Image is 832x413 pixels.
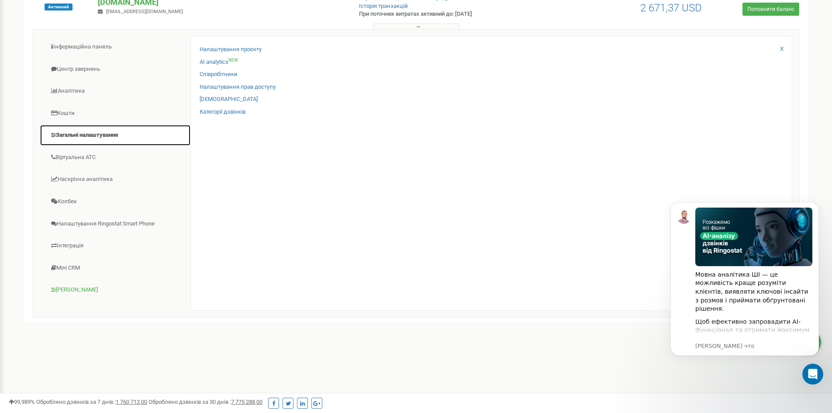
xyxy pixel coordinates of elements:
[231,399,262,405] u: 7 775 288,00
[200,83,276,91] a: Налаштування прав доступу
[780,45,784,53] a: X
[40,279,191,301] a: [PERSON_NAME]
[802,364,823,385] iframe: Intercom live chat
[40,191,191,212] a: Колбек
[40,125,191,146] a: Загальні налаштування
[200,95,258,104] a: [DEMOGRAPHIC_DATA]
[116,399,147,405] u: 1 760 712,00
[40,59,191,80] a: Центр звернень
[200,70,238,79] a: Співробітники
[359,3,408,9] a: Історія транзакцій
[106,9,183,14] span: [EMAIL_ADDRESS][DOMAIN_NAME]
[742,3,799,16] a: Поповнити баланс
[40,36,191,58] a: Інформаційна панель
[40,235,191,257] a: Інтеграція
[40,257,191,279] a: Mini CRM
[40,213,191,235] a: Налаштування Ringostat Smart Phone
[9,399,35,405] span: 99,989%
[640,2,702,14] span: 2 671,37 USD
[148,399,262,405] span: Оброблено дзвінків за 30 днів :
[40,103,191,124] a: Кошти
[45,3,72,10] span: Активний
[40,169,191,190] a: Наскрізна аналітика
[657,189,832,389] iframe: Intercom notifications сообщение
[228,58,238,62] sup: NEW
[40,80,191,102] a: Аналiтика
[40,147,191,168] a: Віртуальна АТС
[200,58,238,66] a: AI analyticsNEW
[200,108,245,116] a: Категорії дзвінків
[36,399,147,405] span: Оброблено дзвінків за 7 днів :
[359,10,541,18] p: При поточних витратах активний до: [DATE]
[200,45,262,54] a: Налаштування проєкту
